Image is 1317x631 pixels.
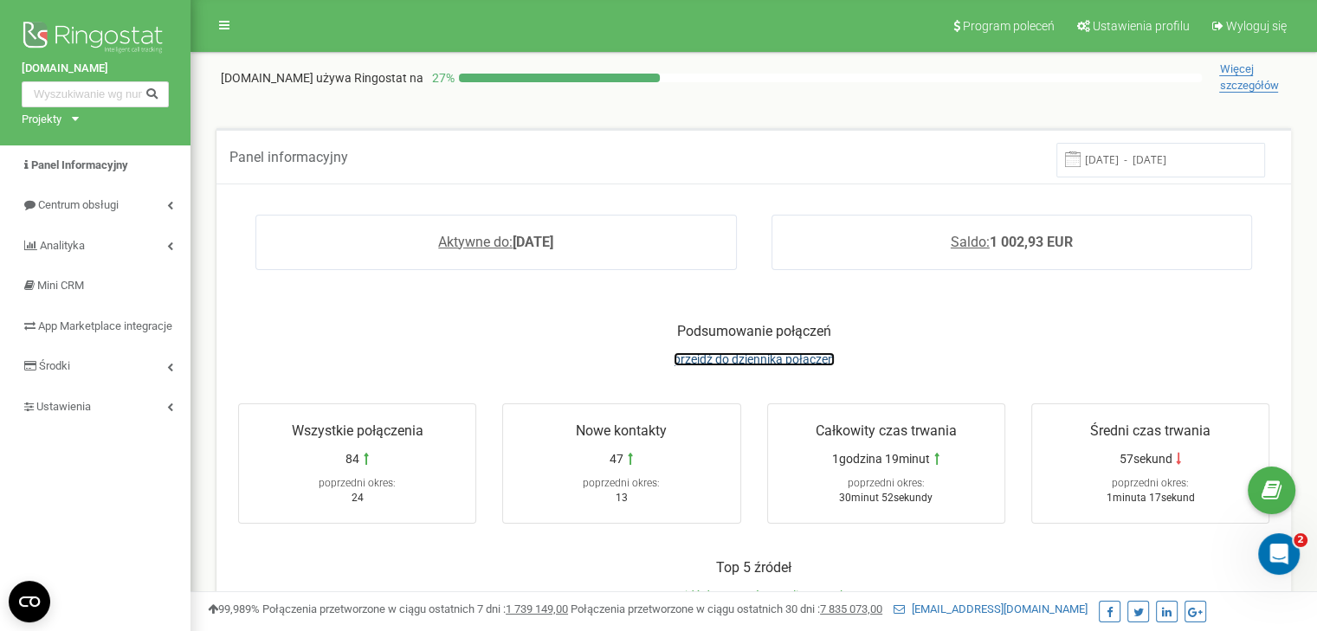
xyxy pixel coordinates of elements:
[716,559,791,576] span: Top 5 źródeł
[951,234,1073,250] a: Saldo:1 002,93 EUR
[576,422,667,439] span: Nowe kontakty
[438,234,513,250] span: Aktywne do:
[40,239,85,252] span: Analityka
[208,602,260,615] span: 99,989%
[848,477,925,489] span: poprzedni okres:
[1226,19,1287,33] span: Wyloguj się
[31,158,128,171] span: Panel Informacyjny
[1090,422,1210,439] span: Średni czas trwania
[1112,477,1189,489] span: poprzedni okres:
[316,71,423,85] span: używa Ringostat na
[674,352,835,366] a: przejdź do dziennika połączeń
[677,323,831,339] span: Podsumowanie połączeń
[1119,450,1172,467] span: 57sekund
[506,602,568,615] u: 1 739 149,00
[1106,492,1194,504] span: 1minuta 17sekund
[9,581,50,622] button: Open CMP widget
[832,450,930,467] span: 1godzina 19minut
[221,69,423,87] p: [DOMAIN_NAME]
[22,81,169,107] input: Wyszukiwanie wg numeru
[616,492,628,504] span: 13
[438,234,553,250] a: Aktywne do:[DATE]
[22,61,169,77] a: [DOMAIN_NAME]
[1294,533,1307,547] span: 2
[345,450,359,467] span: 84
[37,279,84,292] span: Mini CRM
[839,492,933,504] span: 30minut 52sekundy
[963,19,1055,33] span: Program poleceń
[39,359,70,372] span: Środki
[583,477,660,489] span: poprzedni okres:
[22,112,61,128] div: Projekty
[22,17,169,61] img: Ringostat logo
[319,477,396,489] span: poprzedni okres:
[292,422,423,439] span: Wszystkie połączenia
[38,319,172,332] span: App Marketplace integracje
[38,198,119,211] span: Centrum obsługi
[610,450,623,467] span: 47
[951,234,990,250] span: Saldo:
[1219,62,1278,93] span: Więcej szczegółów
[229,149,348,165] span: Panel informacyjny
[894,602,1088,615] a: [EMAIL_ADDRESS][DOMAIN_NAME]
[262,602,568,615] span: Połączenia przetworzone w ciągu ostatnich 7 dni :
[662,589,847,602] a: przejdź do raportów analitycznych
[352,492,364,504] span: 24
[820,602,882,615] u: 7 835 073,00
[571,602,882,615] span: Połączenia przetworzone w ciągu ostatnich 30 dni :
[1258,533,1300,575] iframe: Intercom live chat
[1093,19,1190,33] span: Ustawienia profilu
[36,400,91,413] span: Ustawienia
[423,69,459,87] p: 27 %
[816,422,957,439] span: Całkowity czas trwania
